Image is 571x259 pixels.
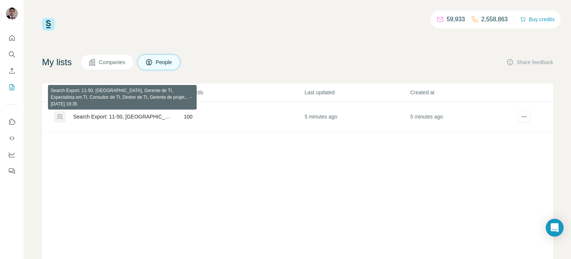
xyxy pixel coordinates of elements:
[42,18,55,31] img: Surfe Logo
[73,113,171,120] div: Search Export: 11-50, [GEOGRAPHIC_DATA], Gerente de TI, Especialista em TI, Consultor de TI, Dire...
[518,111,530,123] button: actions
[6,115,18,129] button: Use Surfe on LinkedIn
[410,89,515,96] p: Created at
[304,102,410,132] td: 5 minutes ago
[99,59,126,66] span: Companies
[54,89,183,96] p: List name
[546,219,564,237] div: Open Intercom Messenger
[6,80,18,94] button: My lists
[6,132,18,145] button: Use Surfe API
[6,148,18,161] button: Dashboard
[520,14,555,25] button: Buy credits
[42,56,72,68] h4: My lists
[506,59,553,66] button: Share feedback
[410,102,515,132] td: 5 minutes ago
[447,15,465,24] p: 59,933
[6,164,18,178] button: Feedback
[6,7,18,19] img: Avatar
[184,89,304,96] p: Records
[6,64,18,78] button: Enrich CSV
[6,31,18,45] button: Quick start
[304,89,409,96] p: Last updated
[481,15,508,24] p: 2,558,863
[184,102,304,132] td: 100
[156,59,173,66] span: People
[6,48,18,61] button: Search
